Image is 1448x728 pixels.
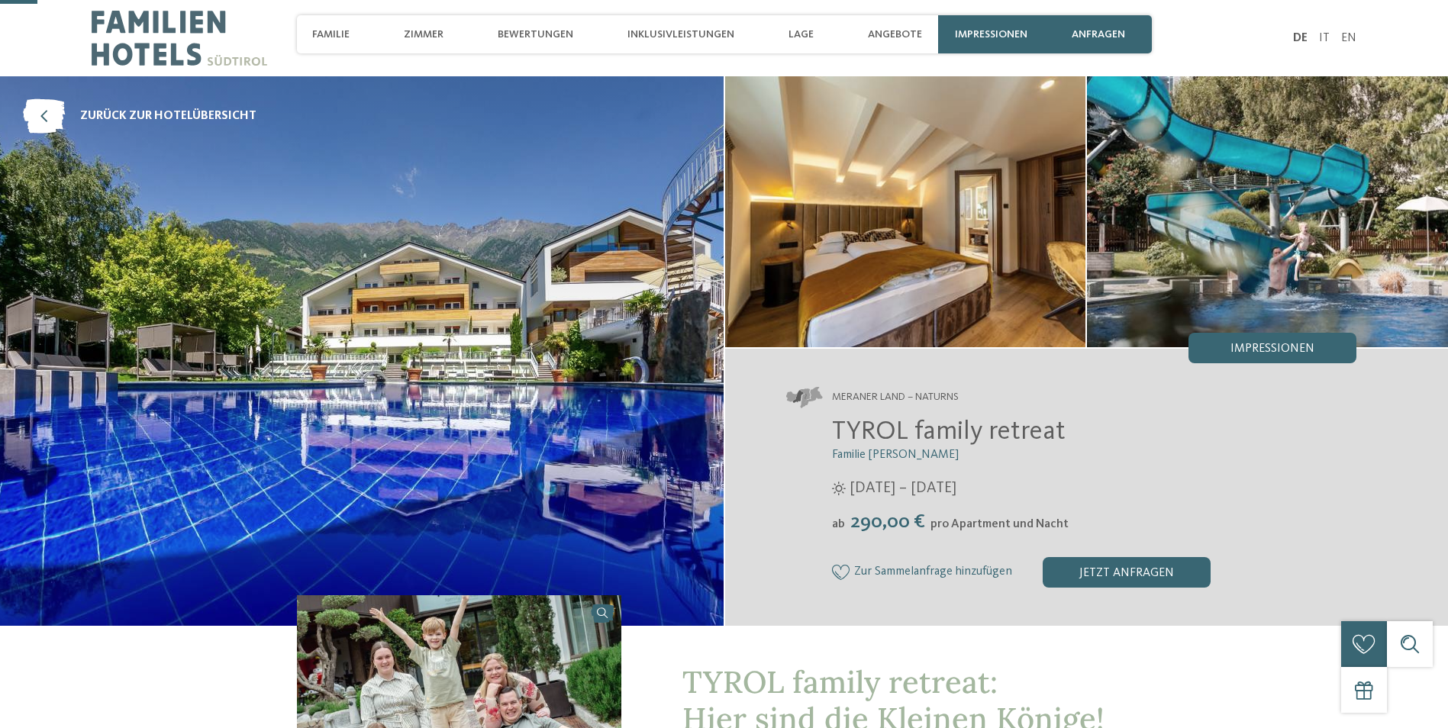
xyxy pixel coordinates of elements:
[832,390,959,405] span: Meraner Land – Naturns
[850,478,956,499] span: [DATE] – [DATE]
[1087,76,1448,347] img: Das Familienhotel in Naturns der Extraklasse
[1341,32,1356,44] a: EN
[832,518,845,530] span: ab
[832,482,846,495] i: Öffnungszeiten im Sommer
[1230,343,1314,355] span: Impressionen
[725,76,1086,347] img: Das Familienhotel in Naturns der Extraklasse
[832,449,959,461] span: Familie [PERSON_NAME]
[930,518,1069,530] span: pro Apartment und Nacht
[1043,557,1211,588] div: jetzt anfragen
[23,99,256,134] a: zurück zur Hotelübersicht
[847,512,929,532] span: 290,00 €
[1293,32,1308,44] a: DE
[832,418,1066,445] span: TYROL family retreat
[854,565,1012,579] span: Zur Sammelanfrage hinzufügen
[1319,32,1330,44] a: IT
[80,108,256,124] span: zurück zur Hotelübersicht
